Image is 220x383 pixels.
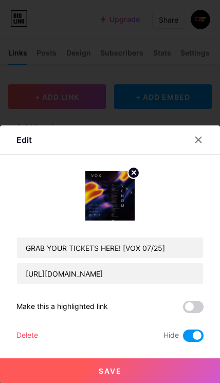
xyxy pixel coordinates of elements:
[99,367,122,375] span: Save
[16,330,38,342] div: Delete
[17,238,203,258] input: Title
[16,301,108,313] div: Make this a highlighted link
[85,171,135,221] img: link_thumbnail
[17,263,203,284] input: URL
[16,134,32,146] div: Edit
[163,330,179,342] span: Hide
